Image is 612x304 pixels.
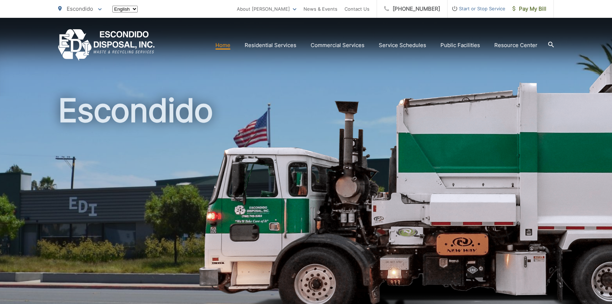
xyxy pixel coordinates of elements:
[304,5,337,13] a: News & Events
[237,5,296,13] a: About [PERSON_NAME]
[379,41,426,50] a: Service Schedules
[494,41,537,50] a: Resource Center
[58,29,155,61] a: EDCD logo. Return to the homepage.
[345,5,369,13] a: Contact Us
[67,5,93,12] span: Escondido
[311,41,364,50] a: Commercial Services
[215,41,230,50] a: Home
[245,41,296,50] a: Residential Services
[512,5,546,13] span: Pay My Bill
[440,41,480,50] a: Public Facilities
[112,6,138,12] select: Select a language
